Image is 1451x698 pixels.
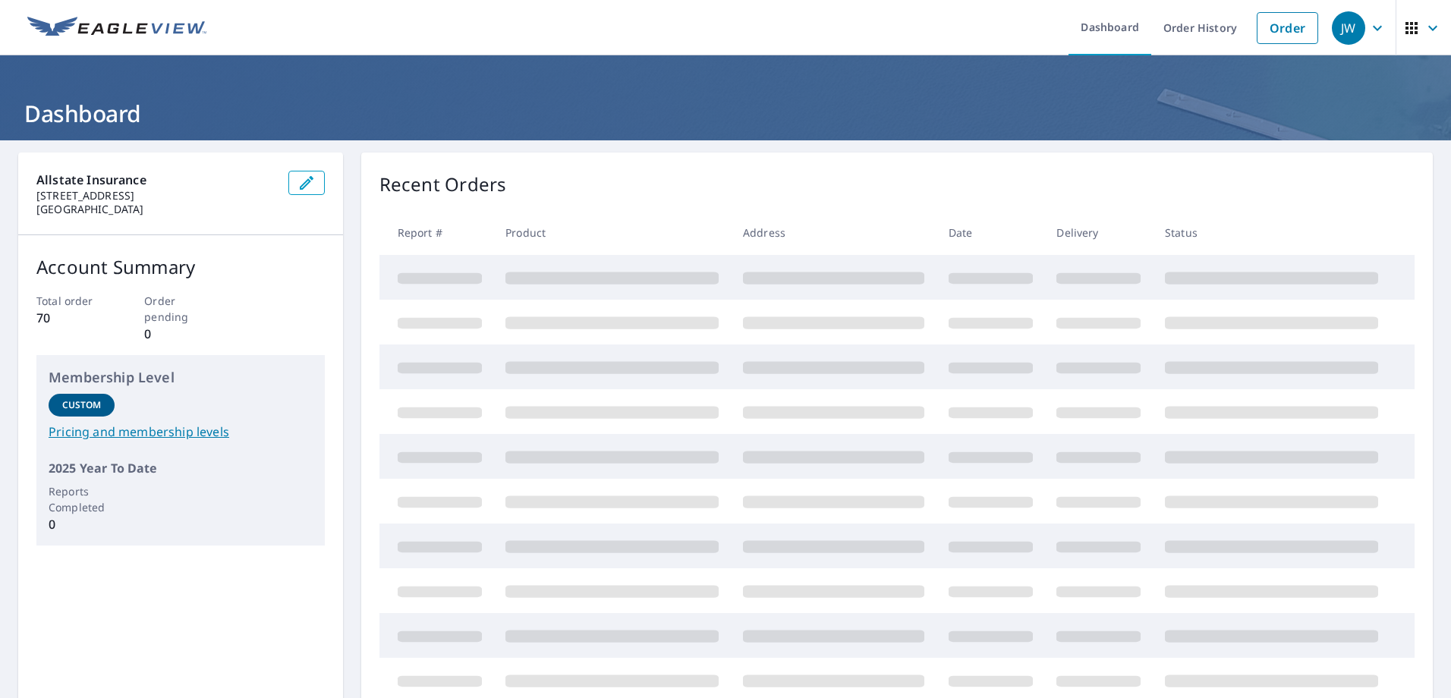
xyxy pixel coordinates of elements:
[731,210,936,255] th: Address
[36,293,109,309] p: Total order
[18,98,1433,129] h1: Dashboard
[936,210,1045,255] th: Date
[379,171,507,198] p: Recent Orders
[36,189,276,203] p: [STREET_ADDRESS]
[49,367,313,388] p: Membership Level
[36,253,325,281] p: Account Summary
[493,210,731,255] th: Product
[49,423,313,441] a: Pricing and membership levels
[1332,11,1365,45] div: JW
[1153,210,1390,255] th: Status
[36,309,109,327] p: 70
[1044,210,1153,255] th: Delivery
[36,171,276,189] p: Allstate Insurance
[27,17,206,39] img: EV Logo
[49,483,115,515] p: Reports Completed
[49,459,313,477] p: 2025 Year To Date
[62,398,102,412] p: Custom
[1257,12,1318,44] a: Order
[379,210,494,255] th: Report #
[144,293,216,325] p: Order pending
[49,515,115,533] p: 0
[36,203,276,216] p: [GEOGRAPHIC_DATA]
[144,325,216,343] p: 0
